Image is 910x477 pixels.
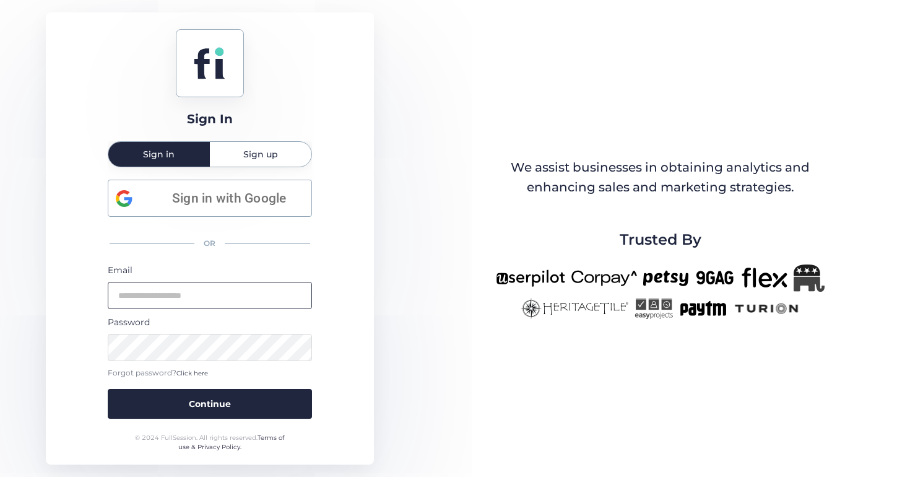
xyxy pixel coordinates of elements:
img: corpay-new.png [571,265,637,292]
img: userpilot-new.png [496,265,565,292]
img: Republicanlogo-bw.png [794,265,825,292]
span: Sign in with Google [155,188,304,209]
span: Click here [176,369,208,377]
div: Sign In [187,110,233,129]
img: petsy-new.png [643,265,688,292]
div: Forgot password? [108,367,312,379]
span: Continue [189,397,231,411]
img: heritagetile-new.png [521,298,628,319]
div: Email [108,263,312,277]
img: easyprojects-new.png [635,298,673,319]
img: paytm-new.png [679,298,727,319]
span: Sign up [243,150,278,159]
div: Password [108,315,312,329]
div: We assist businesses in obtaining analytics and enhancing sales and marketing strategies. [497,158,824,197]
div: OR [108,230,312,257]
span: Sign in [143,150,175,159]
button: Continue [108,389,312,419]
img: 9gag-new.png [695,265,735,292]
span: Trusted By [620,228,701,252]
img: turion-new.png [733,298,800,319]
img: flex-new.png [742,265,787,292]
div: © 2024 FullSession. All rights reserved. [129,433,290,452]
